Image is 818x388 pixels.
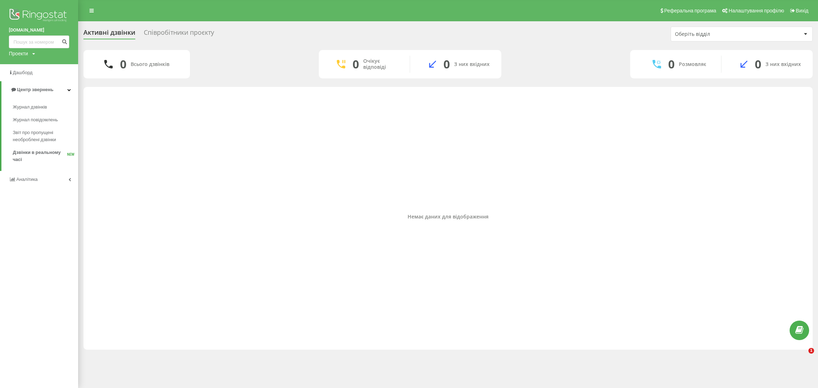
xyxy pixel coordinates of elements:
[83,29,135,40] div: Активні дзвінки
[664,8,716,13] span: Реферальна програма
[13,113,78,126] a: Журнал повідомлень
[131,61,169,67] div: Всього дзвінків
[120,57,126,71] div: 0
[668,57,675,71] div: 0
[755,57,761,71] div: 0
[9,50,28,57] div: Проекти
[454,61,490,67] div: З них вхідних
[363,58,399,70] div: Очікує відповіді
[729,8,784,13] span: Налаштування профілю
[13,129,75,143] span: Звіт про пропущені необроблені дзвінки
[13,70,33,75] span: Дашборд
[13,149,67,163] span: Дзвінки в реальному часі
[794,348,811,365] iframe: Intercom live chat
[17,87,53,92] span: Центр звернень
[13,104,47,111] span: Журнал дзвінків
[9,27,69,34] a: [DOMAIN_NAME]
[808,348,814,354] span: 1
[796,8,808,13] span: Вихід
[443,57,450,71] div: 0
[16,177,38,182] span: Аналiтика
[89,214,807,220] div: Немає даних для відображення
[9,7,69,25] img: Ringostat logo
[353,57,359,71] div: 0
[1,81,78,98] a: Центр звернень
[679,61,706,67] div: Розмовляє
[13,146,78,166] a: Дзвінки в реальному часіNEW
[144,29,214,40] div: Співробітники проєкту
[675,31,760,37] div: Оберіть відділ
[9,35,69,48] input: Пошук за номером
[765,61,801,67] div: З них вхідних
[13,126,78,146] a: Звіт про пропущені необроблені дзвінки
[13,116,58,123] span: Журнал повідомлень
[13,101,78,113] a: Журнал дзвінків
